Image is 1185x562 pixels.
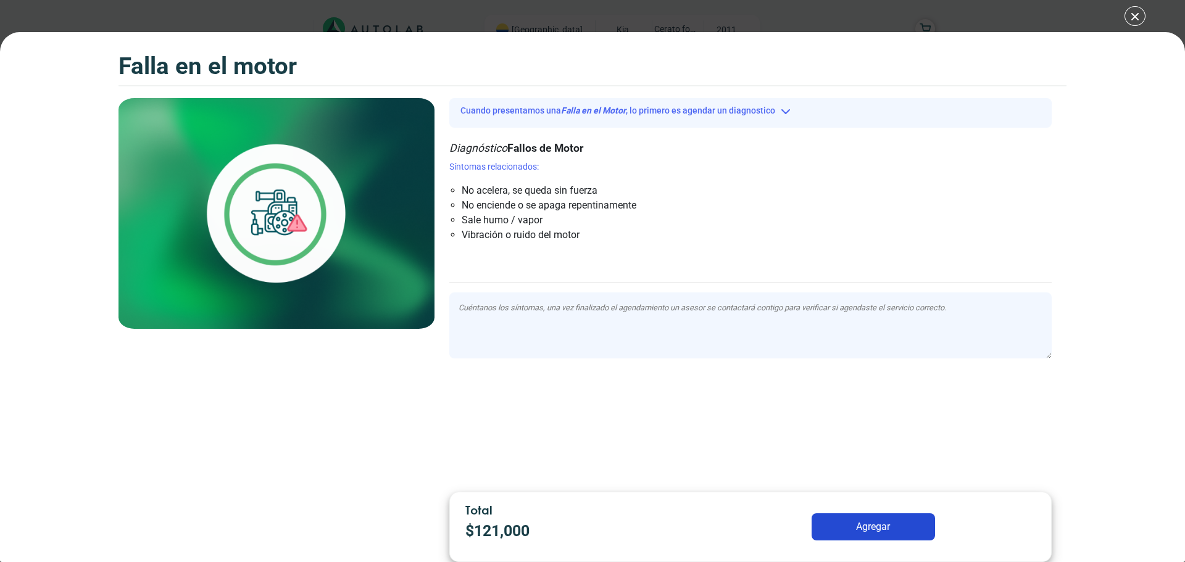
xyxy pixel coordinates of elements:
[812,513,935,540] button: Agregar
[507,142,583,154] span: Fallos de Motor
[449,101,1052,120] button: Cuando presentamos unaFalla en el Motor, lo primero es agendar un diagnostico
[462,183,934,198] li: No acelera, se queda sin fuerza
[465,503,493,517] span: Total
[462,228,934,242] li: Vibración o ruido del motor
[465,519,692,542] p: $ 121,000
[449,160,1052,173] p: Síntomas relacionados:
[449,142,507,154] span: Diagnóstico
[118,52,297,80] h3: Falla en el Motor
[462,198,934,213] li: No enciende o se apaga repentinamente
[462,213,934,228] li: Sale humo / vapor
